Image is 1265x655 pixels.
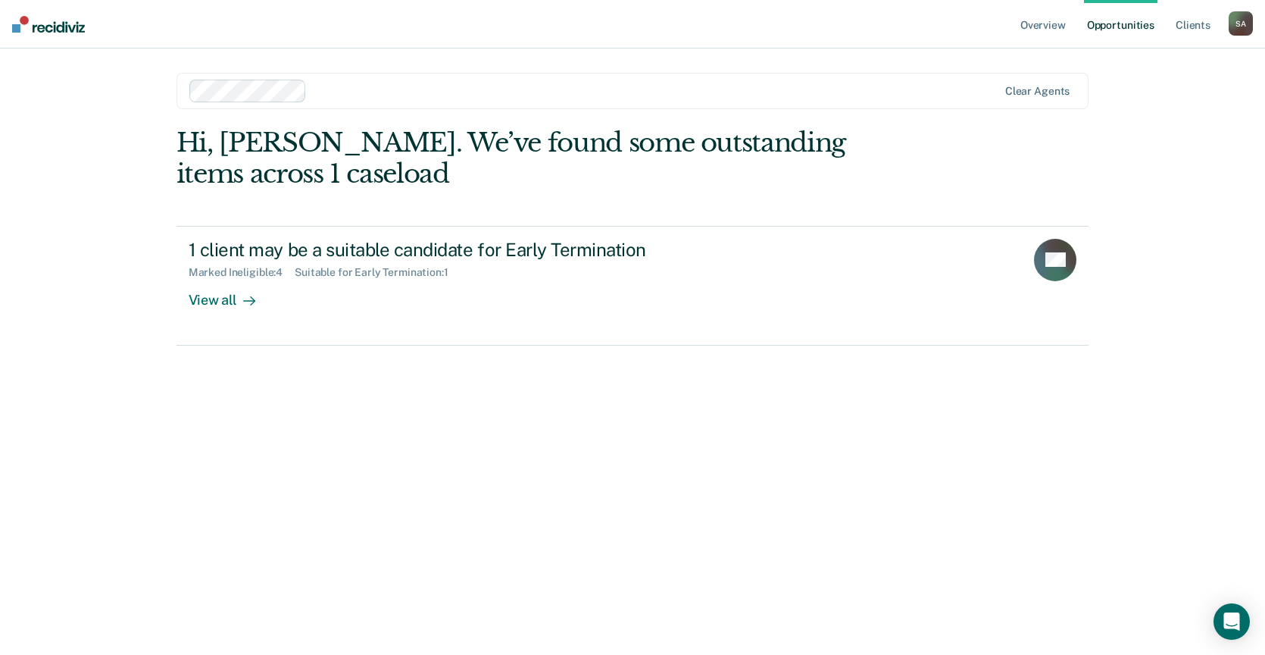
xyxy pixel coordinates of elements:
[189,266,295,279] div: Marked Ineligible : 4
[189,279,273,309] div: View all
[189,239,720,261] div: 1 client may be a suitable candidate for Early Termination
[1229,11,1253,36] button: SA
[176,127,907,190] div: Hi, [PERSON_NAME]. We’ve found some outstanding items across 1 caseload
[1005,85,1070,98] div: Clear agents
[176,226,1089,346] a: 1 client may be a suitable candidate for Early TerminationMarked Ineligible:4Suitable for Early T...
[12,16,85,33] img: Recidiviz
[1229,11,1253,36] div: S A
[1213,603,1250,640] div: Open Intercom Messenger
[295,266,461,279] div: Suitable for Early Termination : 1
